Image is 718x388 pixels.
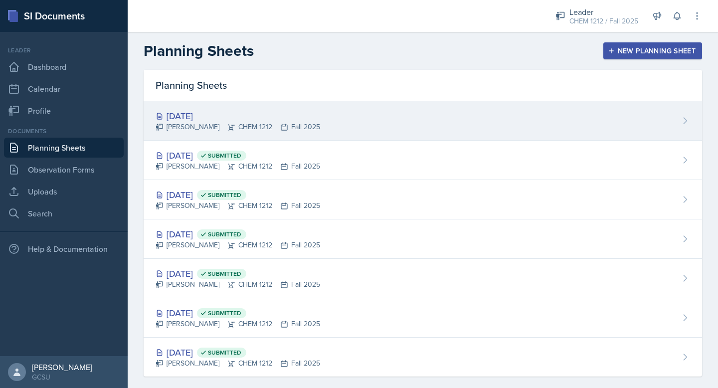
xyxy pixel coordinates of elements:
[156,306,320,320] div: [DATE]
[156,279,320,290] div: [PERSON_NAME] CHEM 1212 Fall 2025
[569,6,638,18] div: Leader
[569,16,638,26] div: CHEM 1212 / Fall 2025
[610,47,696,55] div: New Planning Sheet
[4,239,124,259] div: Help & Documentation
[4,182,124,201] a: Uploads
[208,309,241,317] span: Submitted
[208,349,241,357] span: Submitted
[156,227,320,241] div: [DATE]
[156,161,320,172] div: [PERSON_NAME] CHEM 1212 Fall 2025
[4,160,124,180] a: Observation Forms
[4,203,124,223] a: Search
[156,149,320,162] div: [DATE]
[4,57,124,77] a: Dashboard
[156,319,320,329] div: [PERSON_NAME] CHEM 1212 Fall 2025
[156,346,320,359] div: [DATE]
[4,101,124,121] a: Profile
[156,109,320,123] div: [DATE]
[208,152,241,160] span: Submitted
[144,298,702,338] a: [DATE] Submitted [PERSON_NAME]CHEM 1212Fall 2025
[4,46,124,55] div: Leader
[144,70,702,101] div: Planning Sheets
[156,240,320,250] div: [PERSON_NAME] CHEM 1212 Fall 2025
[208,191,241,199] span: Submitted
[4,79,124,99] a: Calendar
[156,122,320,132] div: [PERSON_NAME] CHEM 1212 Fall 2025
[144,101,702,141] a: [DATE] [PERSON_NAME]CHEM 1212Fall 2025
[144,180,702,219] a: [DATE] Submitted [PERSON_NAME]CHEM 1212Fall 2025
[32,372,92,382] div: GCSU
[156,358,320,369] div: [PERSON_NAME] CHEM 1212 Fall 2025
[156,200,320,211] div: [PERSON_NAME] CHEM 1212 Fall 2025
[208,230,241,238] span: Submitted
[603,42,702,59] button: New Planning Sheet
[144,338,702,377] a: [DATE] Submitted [PERSON_NAME]CHEM 1212Fall 2025
[144,42,254,60] h2: Planning Sheets
[156,267,320,280] div: [DATE]
[144,141,702,180] a: [DATE] Submitted [PERSON_NAME]CHEM 1212Fall 2025
[144,219,702,259] a: [DATE] Submitted [PERSON_NAME]CHEM 1212Fall 2025
[156,188,320,201] div: [DATE]
[4,138,124,158] a: Planning Sheets
[4,127,124,136] div: Documents
[144,259,702,298] a: [DATE] Submitted [PERSON_NAME]CHEM 1212Fall 2025
[32,362,92,372] div: [PERSON_NAME]
[208,270,241,278] span: Submitted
